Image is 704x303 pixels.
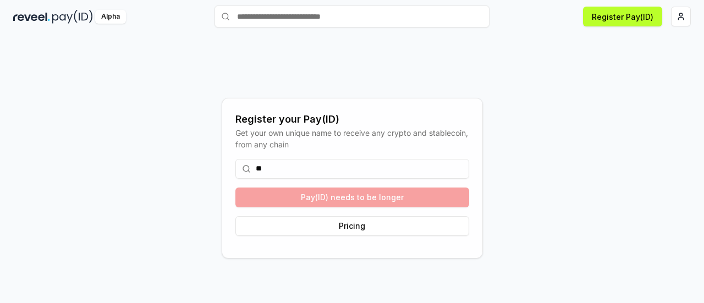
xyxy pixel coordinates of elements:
[13,10,50,24] img: reveel_dark
[235,216,469,236] button: Pricing
[52,10,93,24] img: pay_id
[95,10,126,24] div: Alpha
[583,7,662,26] button: Register Pay(ID)
[235,112,469,127] div: Register your Pay(ID)
[235,127,469,150] div: Get your own unique name to receive any crypto and stablecoin, from any chain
